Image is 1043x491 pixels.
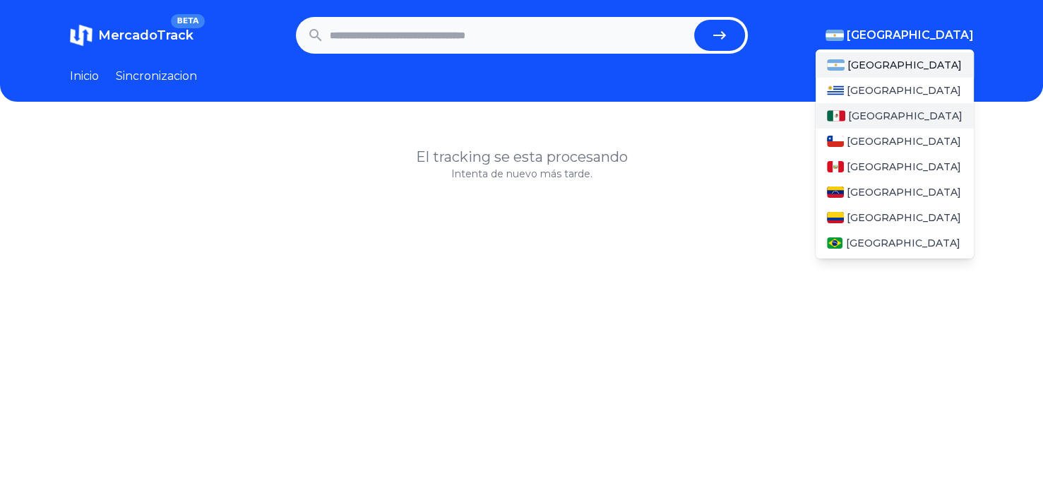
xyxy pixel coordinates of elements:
a: Inicio [70,68,99,85]
p: Intenta de nuevo más tarde. [70,167,974,181]
button: [GEOGRAPHIC_DATA] [826,27,974,44]
img: Argentina [826,30,844,41]
a: Mexico[GEOGRAPHIC_DATA] [816,103,974,129]
h1: El tracking se esta procesando [70,147,974,167]
img: Colombia [827,212,844,223]
span: [GEOGRAPHIC_DATA] [848,109,962,123]
span: [GEOGRAPHIC_DATA] [845,236,960,250]
img: Uruguay [827,85,844,96]
a: Brasil[GEOGRAPHIC_DATA] [816,230,974,256]
a: Chile[GEOGRAPHIC_DATA] [816,129,974,154]
img: Venezuela [827,187,844,198]
img: Mexico [827,110,845,122]
span: [GEOGRAPHIC_DATA] [847,134,961,148]
img: Peru [827,161,844,172]
img: MercadoTrack [70,24,93,47]
a: Sincronizacion [116,68,197,85]
img: Chile [827,136,844,147]
a: Venezuela[GEOGRAPHIC_DATA] [816,179,974,205]
a: Peru[GEOGRAPHIC_DATA] [816,154,974,179]
a: Argentina[GEOGRAPHIC_DATA] [816,52,974,78]
span: MercadoTrack [98,28,193,43]
span: BETA [171,14,204,28]
a: Colombia[GEOGRAPHIC_DATA] [816,205,974,230]
img: Brasil [827,237,843,249]
a: MercadoTrackBETA [70,24,193,47]
img: Argentina [827,59,845,71]
span: [GEOGRAPHIC_DATA] [847,185,961,199]
span: [GEOGRAPHIC_DATA] [847,211,961,225]
span: [GEOGRAPHIC_DATA] [847,27,974,44]
span: [GEOGRAPHIC_DATA] [847,83,961,97]
a: Uruguay[GEOGRAPHIC_DATA] [816,78,974,103]
span: [GEOGRAPHIC_DATA] [847,58,962,72]
span: [GEOGRAPHIC_DATA] [847,160,961,174]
